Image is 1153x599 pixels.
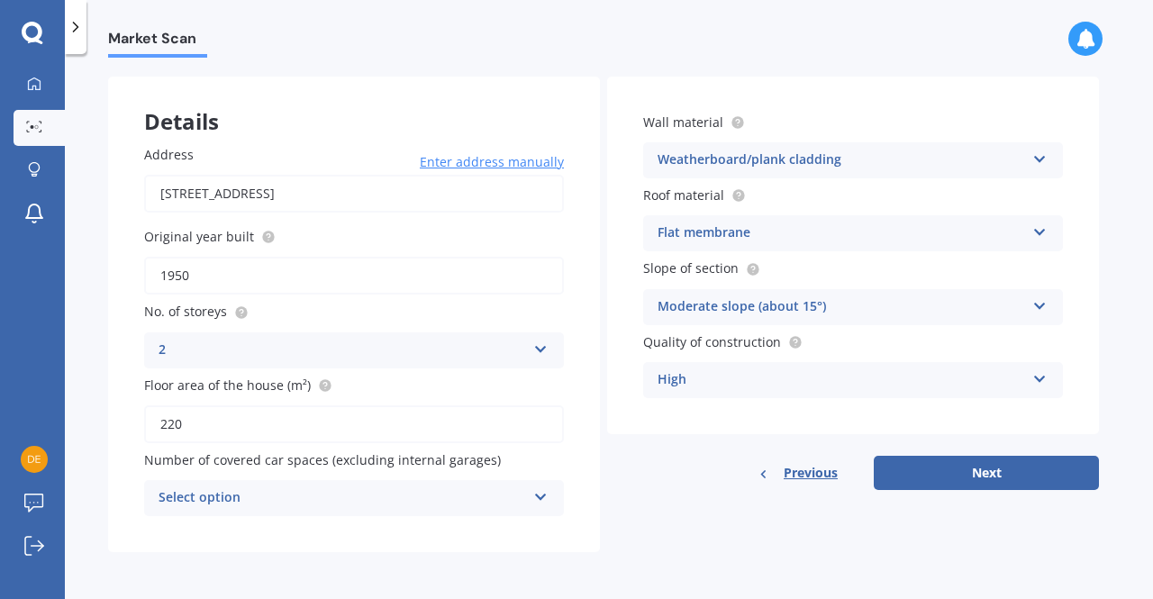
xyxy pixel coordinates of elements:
div: Moderate slope (about 15°) [658,296,1025,318]
input: Enter year [144,257,564,295]
span: Market Scan [108,30,207,54]
span: Wall material [643,113,723,131]
span: Slope of section [643,260,739,277]
span: Enter address manually [420,153,564,171]
span: No. of storeys [144,304,227,321]
span: Address [144,146,194,163]
div: Weatherboard/plank cladding [658,150,1025,171]
span: Number of covered car spaces (excluding internal garages) [144,451,501,468]
span: Quality of construction [643,333,781,350]
button: Next [874,456,1099,490]
div: 2 [159,340,526,361]
div: Flat membrane [658,222,1025,244]
div: Details [108,77,600,131]
div: Select option [159,487,526,509]
span: Original year built [144,228,254,245]
span: Previous [784,459,838,486]
div: High [658,369,1025,391]
input: Enter floor area [144,405,564,443]
span: Roof material [643,186,724,204]
input: Enter address [144,175,564,213]
img: bdc572fee979d853afd9dfe653939224 [21,446,48,473]
span: Floor area of the house (m²) [144,377,311,394]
